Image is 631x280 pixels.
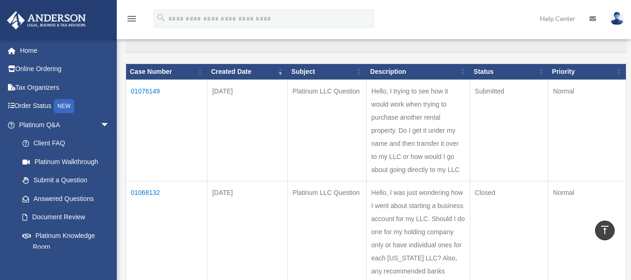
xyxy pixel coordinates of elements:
[100,115,119,135] span: arrow_drop_down
[7,97,124,116] a: Order StatusNEW
[7,41,124,60] a: Home
[7,115,119,134] a: Platinum Q&Aarrow_drop_down
[13,171,119,190] a: Submit a Question
[367,64,470,80] th: Description: activate to sort column ascending
[207,79,288,181] td: [DATE]
[595,221,615,240] a: vertical_align_top
[367,79,470,181] td: Hello, I trying to see how it would work when trying to purchase another rental property. Do I ge...
[13,208,119,227] a: Document Review
[288,79,367,181] td: Platinum LLC Question
[126,35,626,53] input: Search:
[13,152,119,171] a: Platinum Walkthrough
[54,99,74,113] div: NEW
[7,78,124,97] a: Tax Organizers
[156,13,166,23] i: search
[470,79,548,181] td: Submitted
[207,64,288,80] th: Created Date: activate to sort column ascending
[13,226,119,256] a: Platinum Knowledge Room
[548,64,626,80] th: Priority: activate to sort column ascending
[599,224,610,236] i: vertical_align_top
[4,11,89,29] img: Anderson Advisors Platinum Portal
[13,189,114,208] a: Answered Questions
[13,134,119,153] a: Client FAQ
[470,64,548,80] th: Status: activate to sort column ascending
[126,64,207,80] th: Case Number: activate to sort column ascending
[610,12,624,25] img: User Pic
[126,16,137,24] a: menu
[7,60,124,79] a: Online Ordering
[126,79,207,181] td: 01076149
[126,13,137,24] i: menu
[288,64,367,80] th: Subject: activate to sort column ascending
[548,79,626,181] td: Normal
